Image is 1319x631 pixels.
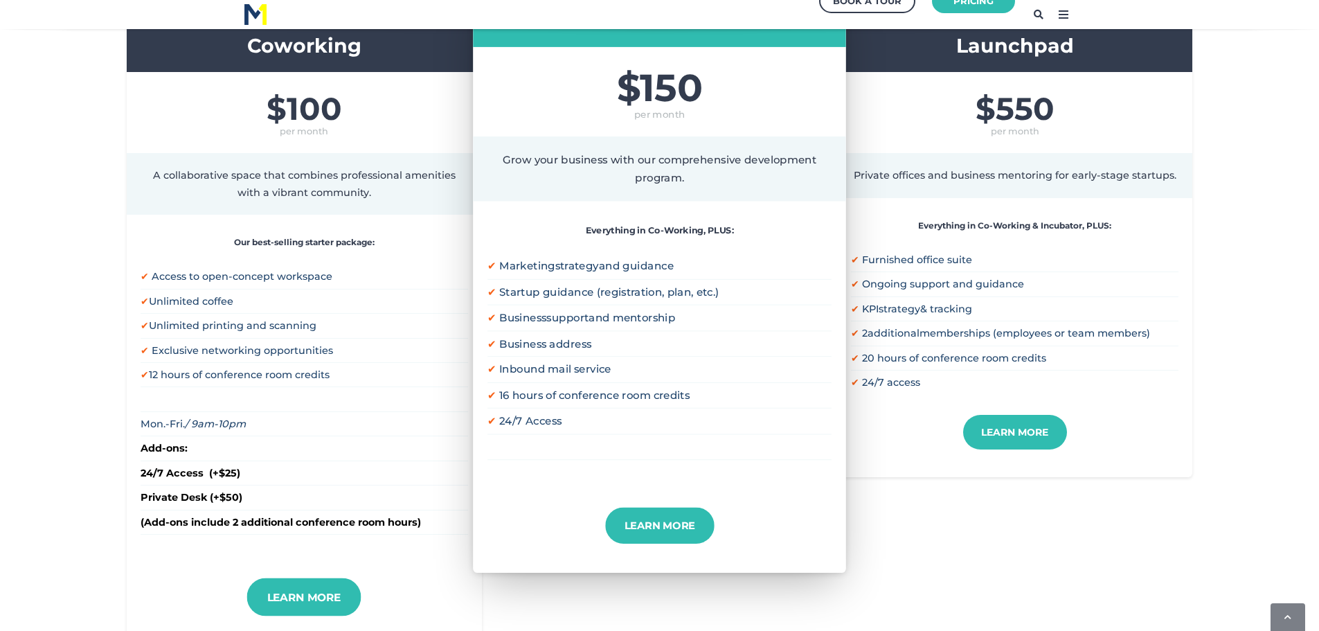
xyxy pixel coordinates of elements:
[487,106,832,122] span: per month
[141,491,242,504] strong: Private Desk (+$50)
[141,319,149,332] span: ✔
[141,418,246,430] span: Mon.-Fri.
[152,270,332,283] span: Access to open-concept workspace
[141,516,421,528] strong: (Add-ons include 2 additional conference room hours)
[499,311,675,324] span: Business and mentorship
[862,254,972,266] span: Furnished office suite
[487,414,496,427] span: ✔
[487,311,496,324] span: ✔
[153,169,456,198] span: A collaborative space that combines professional amenities with a vibrant community.
[851,254,859,266] span: ✔
[149,368,330,381] span: 12 hours of conference room credits
[185,418,246,430] em: / 9am-10pm
[247,578,361,616] a: Learn More
[851,93,1178,124] span: $550
[141,295,149,308] span: ✔
[868,327,919,339] span: additional
[854,169,1176,181] span: Private offices and business mentoring for early-stage startups.
[605,507,715,544] a: Learn More
[141,442,188,454] strong: Add-ons:
[879,303,920,315] span: strategy
[851,303,859,315] span: ✔
[499,285,719,299] span: Startup guidance (registration, plan, etc.)
[851,327,859,339] span: ✔
[555,260,599,273] span: strategy
[487,285,496,299] span: ✔
[499,337,591,350] span: Business address
[487,223,832,238] p: Everything in Co-Working, PLUS:
[499,389,690,402] span: 16 hours of conference room credits
[862,352,1046,364] span: 20 hours of conference room credits
[851,352,859,364] span: ✔
[499,414,562,427] span: 24/7 Access
[851,278,859,290] span: ✔
[851,219,1178,233] p: Everything in Co-Working & Incubator, PLUS:
[149,319,316,332] span: Unlimited printing and scanning
[862,376,920,389] span: 24/7 access
[487,363,496,376] span: ✔
[851,33,1178,59] h3: Launchpad
[546,311,589,324] span: support
[244,4,267,25] img: M1 Logo - Blue Letters - for Light Backgrounds-2
[141,33,468,59] h3: Coworking
[862,327,1150,339] span: 2 memberships (employees or team members)
[141,344,149,357] span: ✔
[152,344,333,357] span: Exclusive networking opportunities
[499,260,674,273] span: Marketing and guidance
[149,295,233,308] span: Unlimited coffee
[862,278,1024,290] span: Ongoing support and guidance
[141,467,240,479] strong: 24/7 Access (+$25)
[862,303,972,315] span: KPI & tracking
[487,337,496,350] span: ✔
[141,368,149,381] span: ✔
[487,389,496,402] span: ✔
[487,69,832,107] span: $150
[141,93,468,124] span: $100
[141,124,468,139] span: per month
[963,415,1067,450] a: Learn More
[499,363,611,376] span: Inbound mail service
[503,153,816,184] span: Grow your business with our comprehensive development program.
[851,376,859,389] span: ✔
[141,270,149,283] span: ✔
[234,237,375,247] strong: Our best-selling starter package:
[487,260,496,273] span: ✔
[851,124,1178,139] span: per month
